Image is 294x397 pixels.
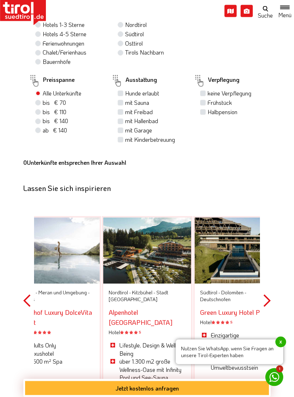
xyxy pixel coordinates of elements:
[109,308,172,327] a: Alpenhotel [GEOGRAPHIC_DATA]
[125,99,149,107] label: mit Sauna
[221,289,246,296] span: Dolomiten -
[230,320,232,325] sup: S
[125,90,159,98] label: Hunde erlaubt
[200,308,270,317] a: Green Luxury Hotel Pfösl
[265,368,283,386] a: 1 Nutzen Sie WhatsApp, wenn Sie Fragen an unsere Tirol-Experten habenx
[43,99,66,107] span: bis € 70
[23,159,27,167] b: 0
[208,99,232,107] label: Frühstück
[125,40,143,48] label: Osttirol
[109,289,168,303] span: Stadt [GEOGRAPHIC_DATA]
[17,350,94,358] li: Luxushotel
[208,90,251,98] label: keine Verpflegung
[125,49,164,57] label: Tirols Nachbarn
[17,342,94,350] li: Adults Only
[200,319,277,326] div: Hotel
[17,358,94,366] li: 5.500 m² Spa
[125,108,153,116] label: mit Freibad
[43,40,84,48] label: Ferienwohnungen
[200,332,277,348] li: Einzigartige Naturerlebnisse und Lage
[132,289,155,296] span: Kitzbühel -
[109,329,186,336] div: Hotel
[276,365,283,373] span: 1
[43,117,68,125] span: bis € 140
[125,21,147,29] label: Nordtirol
[125,136,175,144] label: mit Kinderbetreuung
[208,108,237,116] label: Halbpension
[43,90,81,98] label: Alle Unterkünfte
[139,330,141,335] sup: S
[43,127,67,134] span: ab € 140
[176,340,283,364] span: Nutzen Sie WhatsApp, wenn Sie Fragen an unsere Tirol-Experten haben
[194,73,240,89] label: Verpflegung
[43,58,71,66] label: Bauernhöfe
[43,31,86,38] label: Hotels 4-5 Sterne
[200,289,220,296] span: Südtirol -
[109,342,186,358] li: Lifestyle, Design & Well-Being
[17,308,92,327] a: Preidlhof Luxury DolceVita Resort
[276,4,294,18] button: Toggle navigation
[43,108,66,116] span: bis € 110
[17,329,94,336] div: Hotel
[111,73,157,89] label: Ausstattung
[25,381,269,395] button: Jetzt kostenlos anfragen
[125,117,158,125] label: mit Hallenbad
[23,159,126,167] b: Unterkünfte entsprechen Ihrer Auswahl
[200,296,231,303] span: Deutschnofen
[109,358,186,382] li: über 1.300 m2 große Wellness-Oase mit Infinity Pool und See-Sauna
[275,337,286,347] span: x
[43,21,85,29] label: Hotels 1-3 Sterne
[125,127,152,135] label: mit Garage
[23,184,271,192] div: Lassen Sie sich inspirieren
[224,5,237,17] i: Karte öffnen
[29,73,75,89] label: Preisspanne
[43,49,86,57] label: Chalet/Ferienhaus
[241,5,253,17] i: Fotogalerie
[109,289,131,296] span: Nordtirol -
[125,31,144,38] label: Südtirol
[38,289,90,296] span: Meran und Umgebung -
